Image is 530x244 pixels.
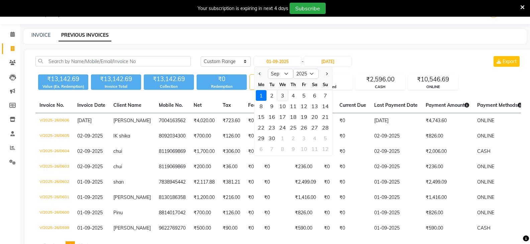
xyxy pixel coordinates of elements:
[355,84,405,90] div: CASH
[309,122,320,133] div: Saturday, September 27, 2025
[190,175,219,190] td: ₹2,117.88
[320,205,335,221] td: ₹0
[309,79,320,90] div: Sa
[254,57,301,66] input: Start Date
[370,129,422,144] td: 02-09-2025
[477,164,494,170] span: ONLINE
[257,68,263,79] button: Previous month
[477,102,522,108] span: Payment Methods
[422,175,473,190] td: ₹2,499.09
[335,175,370,190] td: ₹0
[299,144,309,154] div: Friday, October 10, 2025
[320,90,331,101] div: 7
[299,144,309,154] div: 10
[267,133,277,144] div: Tuesday, September 30, 2025
[277,101,288,111] div: Wednesday, September 10, 2025
[477,194,494,200] span: ONLINE
[299,122,309,133] div: 26
[309,101,320,111] div: 13
[219,175,244,190] td: ₹381.21
[309,144,320,154] div: Saturday, October 11, 2025
[256,111,267,122] div: Monday, September 15, 2025
[422,113,473,129] td: ₹4,743.60
[288,133,299,144] div: Thursday, October 2, 2025
[291,205,320,221] td: ₹826.00
[288,90,299,101] div: Thursday, September 4, 2025
[35,159,73,175] td: V/2025-26/0603
[77,148,103,154] span: 02-09-2025
[267,111,277,122] div: Tuesday, September 16, 2025
[299,90,309,101] div: Friday, September 5, 2025
[408,84,458,90] div: ONLINE
[77,194,103,200] span: 01-09-2025
[422,129,473,144] td: ₹826.00
[320,221,335,236] td: ₹0
[320,122,331,133] div: Sunday, September 28, 2025
[422,159,473,175] td: ₹236.00
[244,129,260,144] td: ₹0
[256,101,267,111] div: 8
[113,117,151,124] span: [PERSON_NAME]
[288,79,299,90] div: Th
[244,221,260,236] td: ₹0
[320,144,331,154] div: 12
[91,74,141,84] div: ₹13,142.69
[113,164,122,170] span: chui
[288,122,299,133] div: 25
[422,144,473,159] td: ₹2,006.00
[244,144,260,159] td: ₹0
[320,79,331,90] div: Su
[426,102,469,108] span: Payment Amount
[324,68,329,79] button: Next month
[144,74,194,84] div: ₹13,142.69
[370,190,422,205] td: 01-09-2025
[267,122,277,133] div: Tuesday, September 23, 2025
[335,190,370,205] td: ₹0
[155,175,190,190] td: 7838945442
[288,101,299,111] div: 11
[35,190,73,205] td: V/2025-26/0601
[288,101,299,111] div: Thursday, September 11, 2025
[260,205,291,221] td: ₹0
[355,75,405,84] div: ₹2,596.00
[250,84,299,90] div: Bills
[309,111,320,122] div: Saturday, September 20, 2025
[113,194,151,200] span: [PERSON_NAME]
[256,133,267,144] div: Monday, September 29, 2025
[256,101,267,111] div: Monday, September 8, 2025
[477,210,494,216] span: ONLINE
[370,113,422,129] td: [DATE]
[223,102,231,108] span: Tax
[267,101,277,111] div: Tuesday, September 9, 2025
[288,111,299,122] div: Thursday, September 18, 2025
[77,102,105,108] span: Invoice Date
[250,75,299,84] div: 8
[256,122,267,133] div: 22
[288,144,299,154] div: Thursday, October 9, 2025
[77,179,103,185] span: 01-09-2025
[91,84,141,89] div: Invoice Total
[503,58,517,64] span: Export
[370,159,422,175] td: 02-09-2025
[39,102,64,108] span: Invoice No.
[320,159,335,175] td: ₹0
[335,221,370,236] td: ₹0
[155,190,190,205] td: 8130186358
[277,144,288,154] div: Wednesday, October 8, 2025
[320,133,331,144] div: 5
[291,159,320,175] td: ₹236.00
[320,90,331,101] div: Sunday, September 7, 2025
[77,210,103,216] span: 01-09-2025
[267,144,277,154] div: Tuesday, October 7, 2025
[248,102,256,108] span: Fee
[370,205,422,221] td: 01-09-2025
[320,101,331,111] div: 14
[320,175,335,190] td: ₹0
[260,159,291,175] td: ₹0
[320,133,331,144] div: Sunday, October 5, 2025
[320,122,331,133] div: 28
[256,90,267,101] div: Monday, September 1, 2025
[277,101,288,111] div: 10
[260,221,291,236] td: ₹0
[31,32,50,38] a: INVOICE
